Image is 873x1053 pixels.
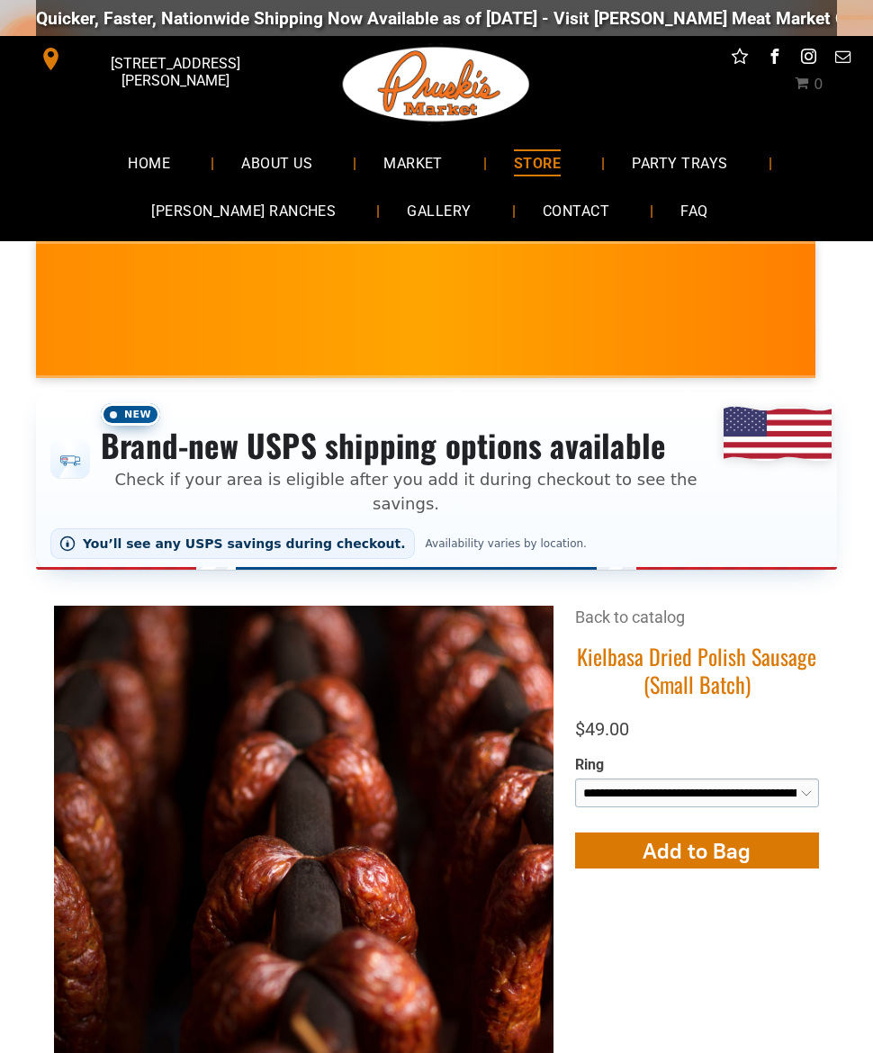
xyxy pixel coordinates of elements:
[214,139,339,186] a: ABOUT US
[101,467,711,516] p: Check if your area is eligible after you add it during checkout to see the savings.
[339,36,534,133] img: Pruski-s+Market+HQ+Logo2-1920w.png
[124,187,363,235] a: [PERSON_NAME] RANCHES
[380,187,498,235] a: GALLERY
[356,139,470,186] a: MARKET
[814,76,823,93] span: 0
[575,607,685,626] a: Back to catalog
[516,187,636,235] a: CONTACT
[575,832,819,868] button: Add to Bag
[422,537,590,550] span: Availability varies by location.
[575,643,819,698] h1: Kielbasa Dried Polish Sausage (Small Batch)
[487,139,588,186] a: STORE
[27,45,288,73] a: [STREET_ADDRESS][PERSON_NAME]
[653,187,734,235] a: FAQ
[575,756,819,775] div: Ring
[83,536,406,551] span: You’ll see any USPS savings during checkout.
[796,45,820,73] a: instagram
[762,45,786,73] a: facebook
[67,46,285,98] span: [STREET_ADDRESS][PERSON_NAME]
[728,45,751,73] a: Social network
[101,139,197,186] a: HOME
[575,606,819,643] div: Breadcrumbs
[575,718,629,740] span: $49.00
[605,139,754,186] a: PARTY TRAYS
[101,426,711,465] h3: Brand-new USPS shipping options available
[831,45,854,73] a: email
[36,392,837,570] div: Shipping options announcement
[101,403,160,426] span: New
[643,838,751,864] span: Add to Bag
